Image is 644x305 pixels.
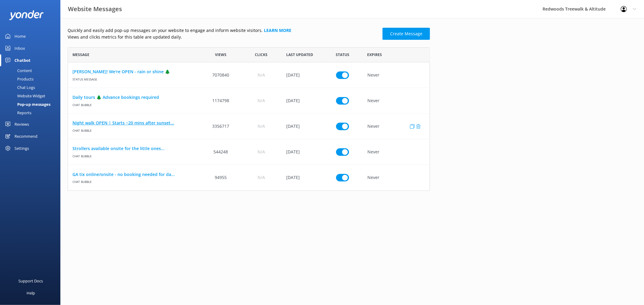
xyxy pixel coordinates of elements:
a: GA tix online/onsite - no booking needed for da... [72,171,196,178]
span: Clicks [255,52,268,58]
div: 11 Apr 2025 [282,88,322,114]
div: Help [27,287,35,299]
span: N/A [258,174,265,181]
p: Quickly and easily add pop-up messages on your website to engage and inform website visitors. [68,27,379,34]
a: Create Message [383,28,430,40]
div: 7070840 [200,62,241,88]
div: Never [363,88,430,114]
span: Chat bubble [72,152,196,158]
a: Website Widget [4,92,60,100]
div: Website Widget [4,92,45,100]
a: Learn more [264,27,291,33]
span: Chat bubble [72,178,196,184]
div: Pop-up messages [4,100,50,108]
a: Products [4,75,60,83]
span: Views [215,52,226,58]
a: Daily tours 🌲 Advance bookings required [72,94,196,101]
div: 94955 [200,165,241,190]
div: 3356717 [200,114,241,139]
span: Last updated [286,52,313,58]
span: Status message [72,75,196,81]
span: Status [336,52,349,58]
a: Strollers available onsite for the little ones... [72,145,196,152]
div: row [68,139,430,165]
a: Pop-up messages [4,100,60,108]
a: Content [4,66,60,75]
div: Never [363,114,430,139]
div: row [68,62,430,88]
img: yonder-white-logo.png [9,10,44,20]
div: 26 Nov 2024 [282,165,322,190]
div: row [68,114,430,139]
div: 28 May 2025 [282,114,322,139]
span: Expires [367,52,382,58]
div: Home [14,30,26,42]
div: 07 Sep 2023 [282,139,322,165]
span: Chat bubble [72,126,196,133]
div: 1174798 [200,88,241,114]
a: Reports [4,108,60,117]
a: Night walk OPEN | Starts ~20 mins after sunset... [72,120,196,126]
div: Never [363,165,430,190]
div: Recommend [14,130,37,142]
span: N/A [258,123,265,130]
div: Content [4,66,32,75]
a: Chat Logs [4,83,60,92]
h3: Website Messages [68,4,122,14]
div: row [68,88,430,114]
div: Support Docs [19,275,43,287]
div: Inbox [14,42,25,54]
div: Reports [4,108,31,117]
div: Never [363,62,430,88]
span: N/A [258,72,265,78]
div: Chatbot [14,54,30,66]
div: Reviews [14,118,29,130]
span: Chat bubble [72,101,196,107]
div: Chat Logs [4,83,35,92]
div: Settings [14,142,29,154]
span: N/A [258,97,265,104]
a: [PERSON_NAME]! We're OPEN - rain or shine 🌲 [72,68,196,75]
div: 544248 [200,139,241,165]
div: 26 Aug 2025 [282,62,322,88]
div: row [68,165,430,190]
div: grid [68,62,430,190]
p: Views and clicks metrics for this table are updated daily. [68,34,379,40]
span: Message [72,52,89,58]
span: N/A [258,149,265,155]
div: Products [4,75,34,83]
div: Never [363,139,430,165]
